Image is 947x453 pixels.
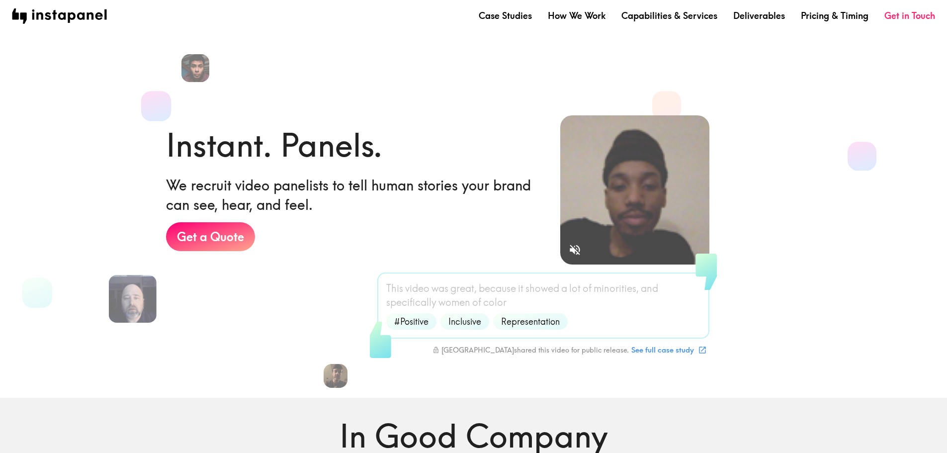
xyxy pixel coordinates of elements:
a: Get in Touch [884,9,935,22]
span: color [483,295,507,309]
span: a [561,281,567,295]
span: Representation [495,315,566,328]
span: it [518,281,523,295]
a: Deliverables [733,9,785,22]
img: Aaron [108,275,156,323]
a: Get a Quote [166,222,255,251]
span: This [386,281,403,295]
img: Alfredo [181,54,209,82]
span: Inclusive [442,315,487,328]
span: because [479,281,516,295]
img: instapanel [12,8,107,24]
span: great, [450,281,477,295]
span: minorities, [594,281,639,295]
img: Spencer [324,364,347,388]
span: women [438,295,470,309]
a: Case Studies [479,9,532,22]
span: showed [525,281,559,295]
span: and [641,281,658,295]
span: of [583,281,592,295]
div: [GEOGRAPHIC_DATA] shared this video for public release. [432,346,629,355]
span: #Positive [388,315,434,328]
h1: Instant. Panels. [166,123,382,168]
span: was [431,281,448,295]
a: Pricing & Timing [801,9,868,22]
span: specifically [386,295,436,309]
span: lot [569,281,581,295]
span: video [405,281,430,295]
a: Capabilities & Services [621,9,717,22]
a: See full case study [629,342,708,359]
h6: We recruit video panelists to tell human stories your brand can see, hear, and feel. [166,176,545,214]
span: of [472,295,481,309]
a: How We Work [548,9,605,22]
button: Sound is off [564,239,586,261]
